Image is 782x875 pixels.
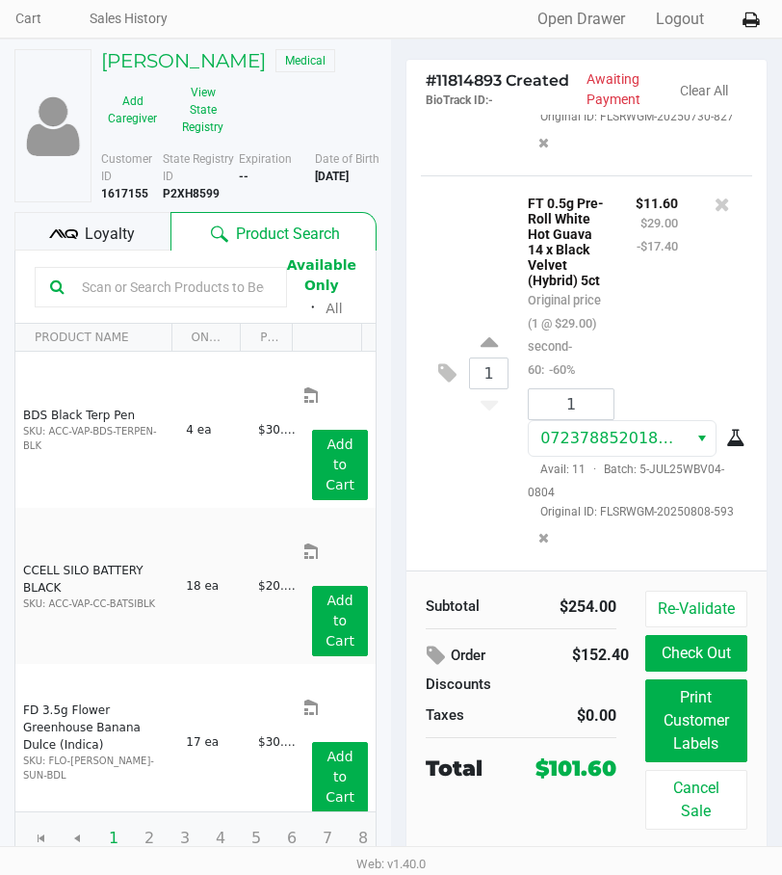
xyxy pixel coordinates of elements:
[426,93,488,107] span: BioTrack ID:
[326,749,354,805] app-button-loader: Add to Cart
[131,820,168,857] span: Page 2
[645,679,747,762] button: Print Customer Labels
[645,770,747,830] button: Cancel Sale
[645,635,747,672] button: Check Out
[688,421,716,456] button: Select
[426,753,507,784] div: Total
[238,820,274,857] span: Page 5
[531,125,557,161] button: Remove the package from the orderLine
[640,216,678,230] small: $29.00
[309,820,346,857] span: Page 7
[326,437,354,492] app-button-loader: Add to Cart
[240,324,292,352] th: PRICE
[426,71,569,90] span: 11814893 Created
[177,508,249,664] td: 18 ea
[15,352,177,508] td: BDS Black Terp Pen
[171,324,241,352] th: ON HAND
[15,664,177,820] td: FD 3.5g Flower Greenhouse Banana Dulce (Indica)
[645,591,747,627] button: Re-Validate
[535,704,616,728] div: $0.00
[528,108,738,125] span: Original ID: FLSRWGM-20250730-827
[680,81,728,101] button: Clear All
[23,597,169,611] p: SKU: ACC-VAP-CC-BATSIBLK
[90,7,168,31] a: Sales History
[656,8,704,31] button: Logout
[34,831,49,846] span: Go to the first page
[326,299,342,319] button: All
[177,352,249,508] td: 4 ea
[95,86,169,134] button: Add Caregiver
[528,503,738,520] span: Original ID: FLSRWGM-20250808-593
[23,754,169,782] p: SKU: FLO-[PERSON_NAME]-SUN-BDL
[101,152,152,183] span: Customer ID
[531,520,557,556] button: Remove the package from the orderLine
[74,273,272,302] input: Scan or Search Products to Begin
[636,191,678,211] p: $11.60
[312,430,368,500] button: Add to Cart
[345,820,381,857] span: Page 8
[15,324,376,811] div: Data table
[23,424,169,453] p: SKU: ACC-VAP-BDS-TERPEN-BLK
[315,152,379,166] span: Date of Birth
[239,152,292,166] span: Expiration
[69,831,85,846] span: Go to the previous page
[236,223,340,246] span: Product Search
[101,187,148,200] b: 1617155
[300,299,326,317] span: ᛫
[426,704,507,727] div: Taxes
[426,639,543,695] div: Order Discounts
[258,579,299,594] span: $20.00
[326,593,354,649] app-button-loader: Add to Cart
[239,170,248,183] b: --
[356,857,426,871] span: Web: v1.40.0
[586,463,604,476] span: ·
[59,820,95,857] span: Go to the previous page
[85,223,135,246] span: Loyalty
[275,49,335,72] span: Medical
[258,735,299,750] span: $30.00
[258,423,299,437] span: $30.00
[167,820,203,857] span: Page 3
[426,71,436,90] span: #
[274,820,310,857] span: Page 6
[540,429,697,447] span: 0723788520181803
[637,239,678,253] small: -$17.40
[95,820,132,857] span: Page 1
[15,7,41,31] a: Cart
[537,8,625,31] button: Open Drawer
[528,463,724,499] span: Avail: 11 Batch: 5-JUL25WBV04-0804
[202,820,239,857] span: Page 4
[312,742,368,812] button: Add to Cart
[528,293,601,331] small: Original price (1 @ $29.00)
[15,324,171,352] th: PRODUCT NAME
[23,820,60,857] span: Go to the first page
[163,187,220,200] b: P2XH8599
[426,596,507,618] div: Subtotal
[15,508,177,664] td: CCELL SILO BATTERY BLACK
[312,586,368,656] button: Add to Cart
[586,69,661,110] p: Awaiting Payment
[535,753,616,784] div: $101.60
[544,362,575,377] span: -60%
[177,664,249,820] td: 17 ea
[169,77,224,143] button: View State Registry
[572,639,616,672] div: $152.40
[535,596,616,619] div: $254.00
[528,191,607,288] p: FT 0.5g Pre-Roll White Hot Guava 14 x Black Velvet (Hybrid) 5ct
[101,49,266,72] h5: [PERSON_NAME]
[315,170,349,183] b: [DATE]
[163,152,234,183] span: State Registry ID
[488,93,493,107] span: -
[528,339,575,377] small: second-60:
